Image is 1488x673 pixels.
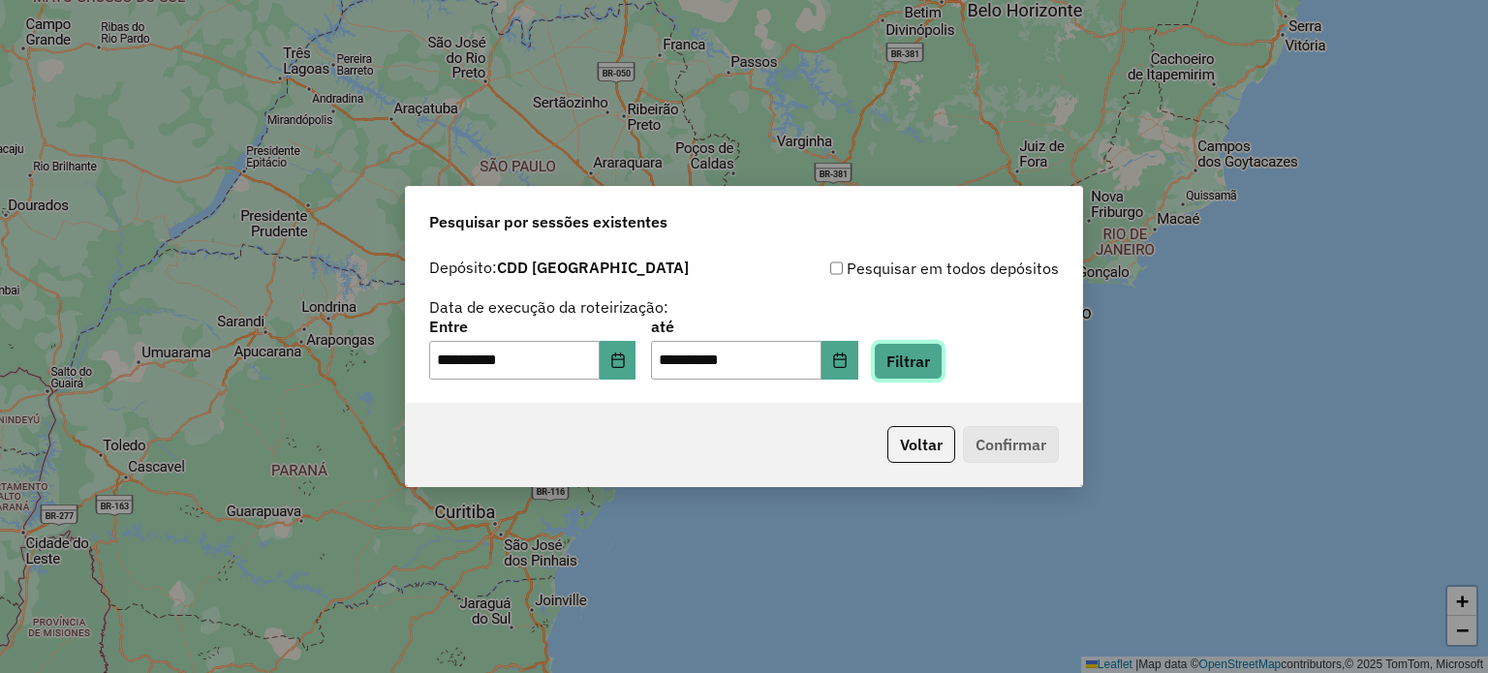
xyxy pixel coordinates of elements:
[651,315,857,338] label: até
[600,341,636,380] button: Choose Date
[874,343,943,380] button: Filtrar
[744,257,1059,280] div: Pesquisar em todos depósitos
[887,426,955,463] button: Voltar
[429,315,635,338] label: Entre
[821,341,858,380] button: Choose Date
[429,256,689,279] label: Depósito:
[429,295,668,319] label: Data de execução da roteirização:
[497,258,689,277] strong: CDD [GEOGRAPHIC_DATA]
[429,210,667,233] span: Pesquisar por sessões existentes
